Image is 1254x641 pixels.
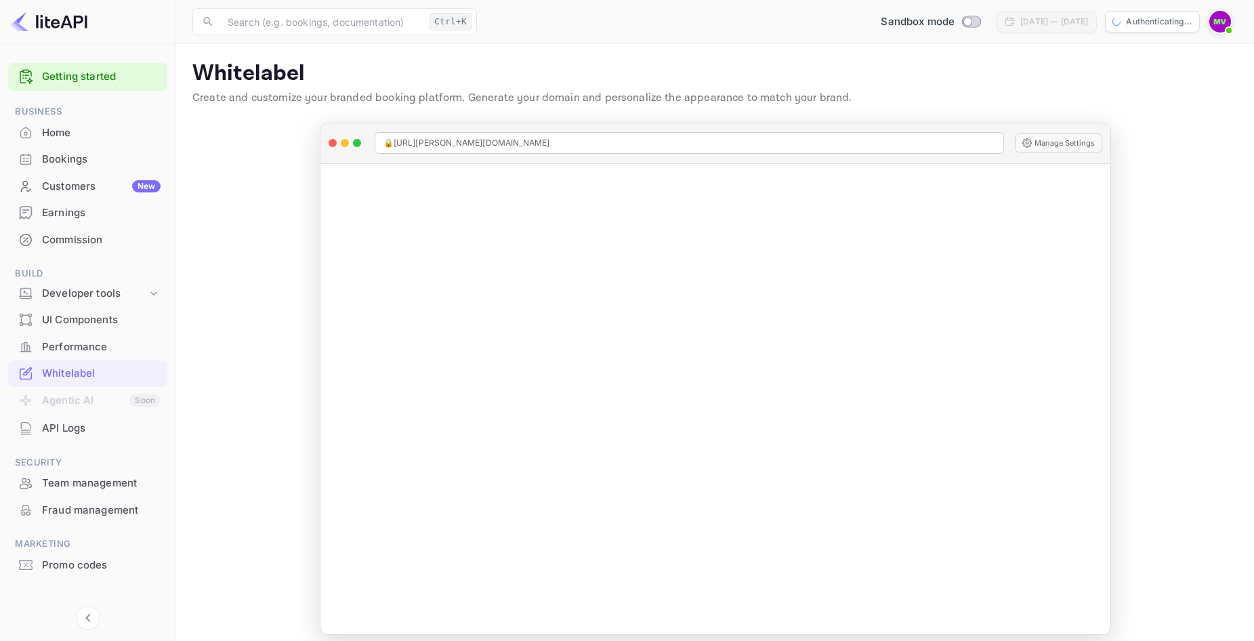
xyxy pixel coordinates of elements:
div: UI Components [42,312,161,328]
a: Promo codes [8,552,167,577]
div: Commission [42,232,161,248]
div: Fraud management [8,497,167,524]
div: Team management [42,476,161,491]
a: Getting started [42,69,161,85]
input: Search (e.g. bookings, documentation) [220,8,424,35]
div: Customers [42,179,161,194]
div: Earnings [8,200,167,226]
div: Team management [8,470,167,497]
a: Commission [8,227,167,252]
div: Developer tools [8,282,167,306]
div: Home [8,120,167,146]
div: New [132,180,161,192]
p: Authenticating... [1126,16,1192,28]
a: Bookings [8,146,167,171]
a: Home [8,120,167,145]
div: [DATE] — [DATE] [1020,16,1088,28]
div: API Logs [8,415,167,442]
div: Ctrl+K [430,13,472,30]
div: Home [42,125,161,141]
div: Developer tools [42,286,147,302]
span: 🔒 [URL][PERSON_NAME][DOMAIN_NAME] [383,137,550,149]
a: UI Components [8,307,167,332]
div: Bookings [8,146,167,173]
div: Whitelabel [42,366,161,381]
button: Collapse navigation [76,606,100,630]
div: CustomersNew [8,173,167,200]
a: Whitelabel [8,360,167,386]
div: Promo codes [8,552,167,579]
div: Whitelabel [8,360,167,387]
img: Michael Vogt [1209,11,1231,33]
span: Build [8,266,167,281]
div: Bookings [42,152,161,167]
div: Switch to Production mode [875,14,986,30]
a: Fraud management [8,497,167,522]
div: Promo codes [42,558,161,573]
div: Getting started [8,63,167,91]
p: Create and customize your branded booking platform. Generate your domain and personalize the appe... [192,90,1238,106]
span: Security [8,455,167,470]
span: Marketing [8,537,167,552]
a: Earnings [8,200,167,225]
span: Business [8,104,167,119]
a: CustomersNew [8,173,167,199]
a: Performance [8,334,167,359]
p: Whitelabel [192,60,1238,87]
a: API Logs [8,415,167,440]
button: Manage Settings [1015,133,1102,152]
div: Fraud management [42,503,161,518]
div: Performance [8,334,167,360]
img: LiteAPI logo [11,11,87,33]
a: Team management [8,470,167,495]
div: Commission [8,227,167,253]
span: Sandbox mode [881,14,955,30]
div: API Logs [42,421,161,436]
div: Earnings [42,205,161,221]
div: Performance [42,339,161,355]
div: UI Components [8,307,167,333]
